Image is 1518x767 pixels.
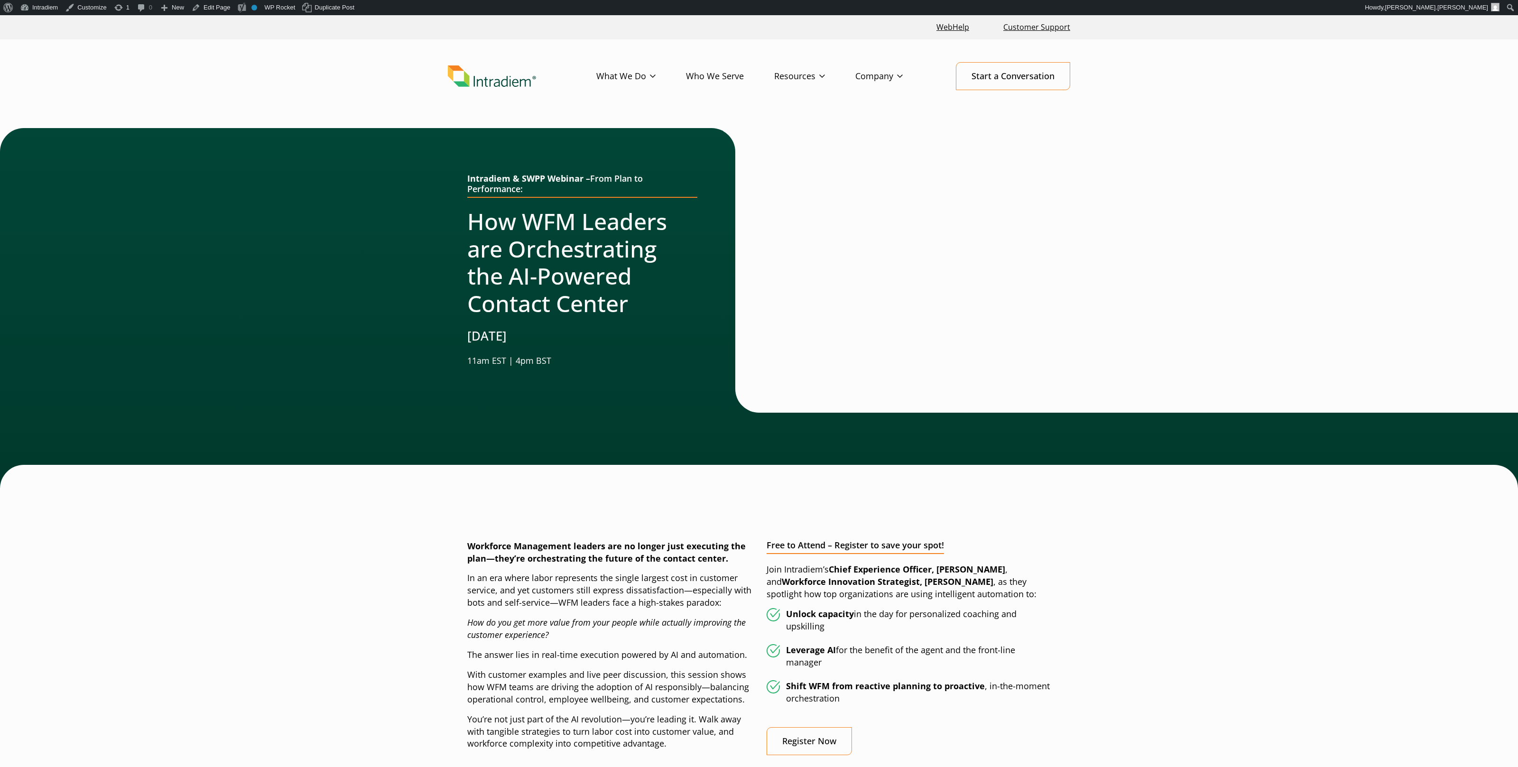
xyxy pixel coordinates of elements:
a: Start a Conversation [956,62,1070,90]
h2: How WFM Leaders are Orchestrating the AI-Powered Contact Center [467,208,697,317]
li: in the day for personalized coaching and upskilling [767,608,1051,633]
a: Link opens in a new window [933,17,973,37]
a: Company [855,63,933,90]
a: Register Now [767,727,852,755]
strong: Workforce Management leaders are no longer just executing the plan—they’re orchestrating the futu... [467,540,746,564]
p: 11am EST | 4pm BST [467,355,697,367]
p: In an era where labor represents the single largest cost in customer service, and yet customers s... [467,572,751,609]
a: Customer Support [1000,17,1074,37]
strong: Shift WFM from reactive planning to proactive [786,680,985,692]
li: for the benefit of the agent and the front-line manager [767,644,1051,669]
em: How do you get more value from your people while actually improving the customer experience? [467,617,746,640]
strong: Workforce Innovation Strategist, [PERSON_NAME] [782,576,993,587]
p: Join Intradiem’s , and , as they spotlight how top organizations are using intelligent automation... [767,564,1051,601]
p: With customer examples and live peer discussion, this session shows how WFM teams are driving the... [467,669,751,706]
p: The answer lies in real-time execution powered by AI and automation. [467,649,751,661]
h2: Free to Attend – Register to save your spot! [767,540,944,554]
a: Resources [774,63,855,90]
h2: From Plan to Performance: [467,174,697,198]
a: Who We Serve [686,63,774,90]
a: Link to homepage of Intradiem [448,65,596,87]
span: [PERSON_NAME].[PERSON_NAME] [1385,4,1488,11]
a: What We Do [596,63,686,90]
h3: [DATE] [467,329,697,343]
strong: Chief Experience Officer, [PERSON_NAME] [829,564,1005,575]
li: , in-the-moment orchestration [767,680,1051,705]
strong: Leverage AI [786,644,836,656]
p: You’re not just part of the AI revolution—you’re leading it. Walk away with tangible strategies t... [467,713,751,750]
img: Intradiem [448,65,536,87]
strong: Intradiem & SWPP Webinar – [467,173,590,184]
strong: Unlock capacity [786,608,854,619]
div: No index [251,5,257,10]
